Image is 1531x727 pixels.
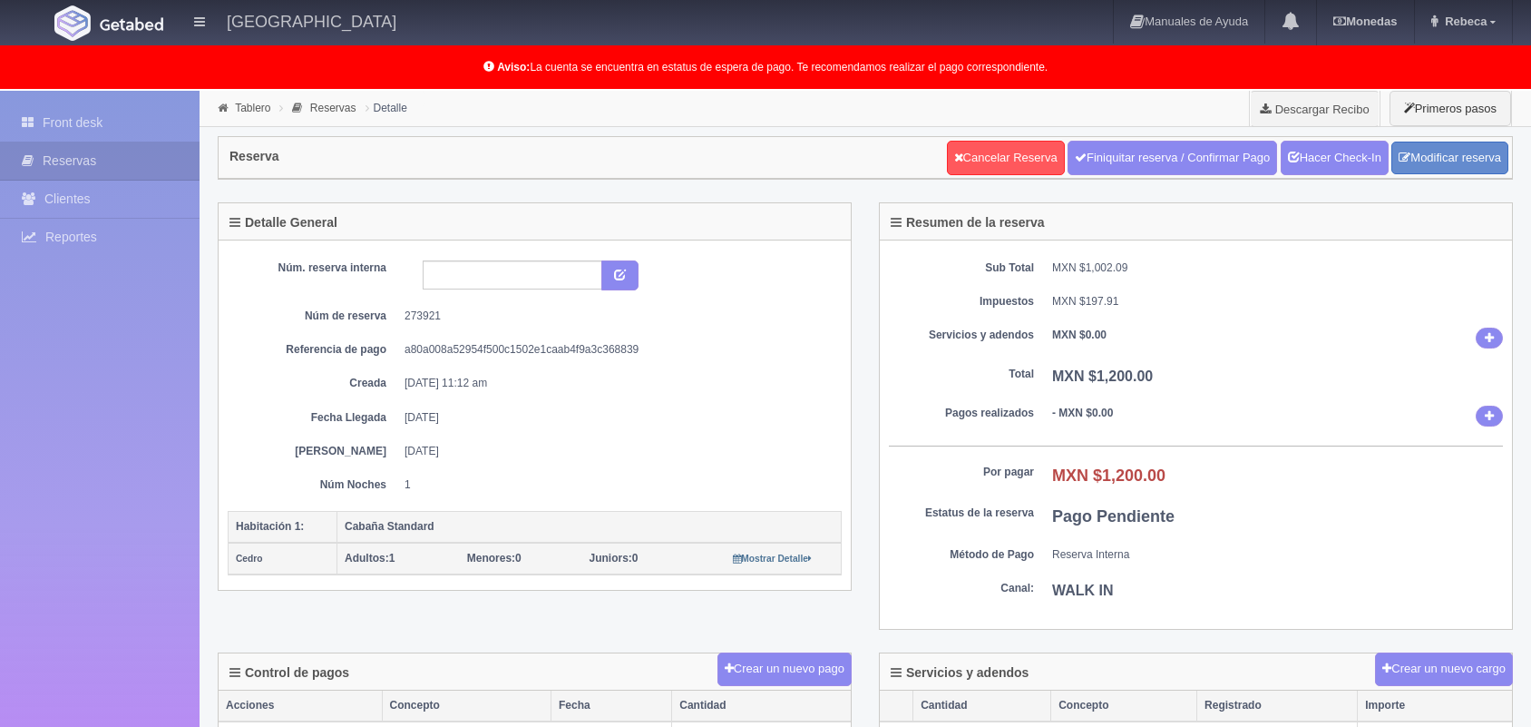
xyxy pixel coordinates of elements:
[891,666,1029,680] h4: Servicios y adendos
[889,294,1034,309] dt: Impuestos
[1052,407,1113,419] b: - MXN $0.00
[1052,260,1503,276] dd: MXN $1,002.09
[467,552,522,565] span: 0
[241,444,386,459] dt: [PERSON_NAME]
[229,150,279,163] h4: Reserva
[1197,691,1358,722] th: Registrado
[241,260,386,276] dt: Núm. reserva interna
[100,17,163,31] img: Getabed
[1052,467,1165,485] b: MXN $1,200.00
[1052,507,1175,526] b: Pago Pendiente
[733,552,812,565] a: Mostrar Detalle
[891,216,1045,230] h4: Resumen de la reserva
[497,61,530,74] b: Aviso:
[889,581,1034,596] dt: Canal:
[889,406,1034,421] dt: Pagos realizados
[889,547,1034,563] dt: Método de Pago
[1358,691,1512,722] th: Importe
[590,552,639,565] span: 0
[1052,583,1114,598] b: WALK IN
[1281,141,1389,175] a: Hacer Check-In
[913,691,1051,722] th: Cantidad
[361,99,412,116] li: Detalle
[947,141,1065,175] a: Cancelar Reserva
[227,9,396,32] h4: [GEOGRAPHIC_DATA]
[229,666,349,680] h4: Control de pagos
[219,691,382,722] th: Acciones
[467,552,515,565] strong: Menores:
[405,444,828,459] dd: [DATE]
[889,367,1034,382] dt: Total
[889,465,1034,480] dt: Por pagar
[310,102,356,114] a: Reservas
[405,410,828,426] dd: [DATE]
[236,520,304,533] b: Habitación 1:
[241,410,386,426] dt: Fecha Llegada
[345,552,389,565] strong: Adultos:
[1052,547,1503,563] dd: Reserva Interna
[1333,15,1397,28] b: Monedas
[405,342,828,358] dd: a80a008a52954f500c1502e1caab4f9a3c368839
[241,309,386,324] dt: Núm de reserva
[241,342,386,358] dt: Referencia de pago
[889,328,1034,343] dt: Servicios y adendos
[405,309,828,324] dd: 273921
[889,506,1034,521] dt: Estatus de la reserva
[1068,141,1277,175] a: Finiquitar reserva / Confirmar Pago
[551,691,672,722] th: Fecha
[1052,294,1503,309] dd: MXN $197.91
[1051,691,1197,722] th: Concepto
[672,691,851,722] th: Cantidad
[229,216,337,230] h4: Detalle General
[733,554,812,564] small: Mostrar Detalle
[1052,368,1153,384] b: MXN $1,200.00
[345,552,395,565] span: 1
[337,511,842,543] th: Cabaña Standard
[241,376,386,391] dt: Creada
[1391,142,1508,175] a: Modificar reserva
[241,477,386,493] dt: Núm Noches
[590,552,632,565] strong: Juniors:
[1375,653,1513,686] button: Crear un nuevo cargo
[1440,15,1487,28] span: Rebeca
[717,653,852,686] button: Crear un nuevo pago
[54,5,91,41] img: Getabed
[236,554,262,564] small: Cedro
[405,376,828,391] dd: [DATE] 11:12 am
[235,102,270,114] a: Tablero
[382,691,551,722] th: Concepto
[405,477,828,493] dd: 1
[1052,329,1107,341] b: MXN $0.00
[1390,91,1511,126] button: Primeros pasos
[1250,91,1380,127] a: Descargar Recibo
[889,260,1034,276] dt: Sub Total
